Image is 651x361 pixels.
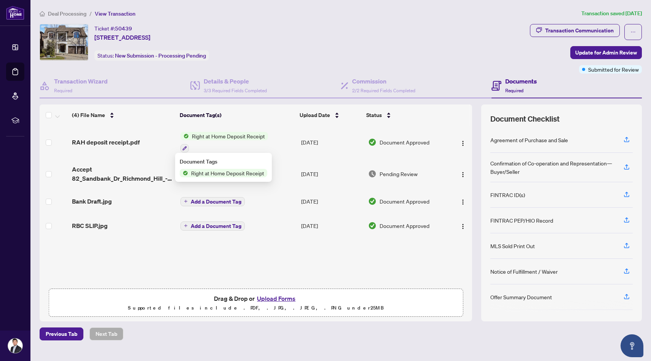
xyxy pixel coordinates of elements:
[180,197,245,206] button: Add a Document Tag
[505,88,523,93] span: Required
[457,136,469,148] button: Logo
[575,47,637,59] span: Update for Admin Review
[72,221,108,230] span: RBC SLIP.jpg
[54,303,458,313] p: Supported files include .PDF, .JPG, .JPEG, .PNG under 25 MB
[40,11,45,16] span: home
[204,77,267,86] h4: Details & People
[95,10,136,17] span: View Transaction
[184,199,188,203] span: plus
[457,195,469,207] button: Logo
[180,157,267,166] div: Document Tags
[40,327,83,340] button: Previous Tab
[368,138,377,146] img: Document Status
[191,223,241,229] span: Add a Document Tag
[298,126,365,159] td: [DATE]
[460,223,466,229] img: Logo
[180,169,188,177] img: Status Icon
[94,24,132,33] div: Ticket #:
[380,197,429,205] span: Document Approved
[177,104,297,126] th: Document Tag(s)
[380,221,429,230] span: Document Approved
[490,136,568,144] div: Agreement of Purchase and Sale
[490,267,558,276] div: Notice of Fulfillment / Waiver
[457,168,469,180] button: Logo
[255,294,298,303] button: Upload Forms
[94,33,150,42] span: [STREET_ADDRESS]
[352,88,415,93] span: 2/2 Required Fields Completed
[72,197,112,206] span: Bank Draft.jpg
[72,138,140,147] span: RAH deposit receipt.pdf
[191,199,241,204] span: Add a Document Tag
[545,24,614,37] div: Transaction Communication
[530,24,620,37] button: Transaction Communication
[300,111,330,119] span: Upload Date
[180,132,189,140] img: Status Icon
[460,199,466,205] img: Logo
[180,196,245,206] button: Add a Document Tag
[49,289,463,317] span: Drag & Drop orUpload FormsSupported files include .PDF, .JPG, .JPEG, .PNG under25MB
[490,114,560,124] span: Document Checklist
[54,88,72,93] span: Required
[588,65,639,74] span: Submitted for Review
[298,189,365,213] td: [DATE]
[380,170,418,178] span: Pending Review
[460,140,466,146] img: Logo
[363,104,447,126] th: Status
[180,132,268,152] button: Status IconRight at Home Deposit Receipt
[366,111,382,119] span: Status
[490,242,535,250] div: MLS Sold Print Out
[297,104,363,126] th: Upload Date
[72,111,105,119] span: (4) File Name
[505,77,537,86] h4: Documents
[298,213,365,238] td: [DATE]
[490,159,614,176] div: Confirmation of Co-operation and Representation—Buyer/Seller
[621,334,643,357] button: Open asap
[184,224,188,228] span: plus
[368,170,377,178] img: Document Status
[188,169,267,177] span: Right at Home Deposit Receipt
[40,24,88,60] img: IMG-N12300986_1.jpg
[46,328,77,340] span: Previous Tab
[380,138,429,146] span: Document Approved
[214,294,298,303] span: Drag & Drop or
[457,220,469,232] button: Logo
[352,77,415,86] h4: Commission
[48,10,86,17] span: Deal Processing
[94,50,209,61] div: Status:
[368,197,377,205] img: Document Status
[54,77,108,86] h4: Transaction Wizard
[69,104,177,126] th: (4) File Name
[298,159,365,189] td: [DATE]
[630,29,636,35] span: ellipsis
[72,165,174,183] span: Accept 82_Sandbank_Dr_Richmond_Hill_-_Buyer_Final.pdf
[89,327,123,340] button: Next Tab
[460,172,466,178] img: Logo
[368,221,377,230] img: Document Status
[204,88,267,93] span: 3/3 Required Fields Completed
[6,6,24,20] img: logo
[8,339,22,353] img: Profile Icon
[115,52,206,59] span: New Submission - Processing Pending
[115,25,132,32] span: 50439
[570,46,642,59] button: Update for Admin Review
[180,221,245,231] button: Add a Document Tag
[490,216,553,225] div: FINTRAC PEP/HIO Record
[490,293,552,301] div: Offer Summary Document
[189,132,268,140] span: Right at Home Deposit Receipt
[89,9,92,18] li: /
[490,191,525,199] div: FINTRAC ID(s)
[581,9,642,18] article: Transaction saved [DATE]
